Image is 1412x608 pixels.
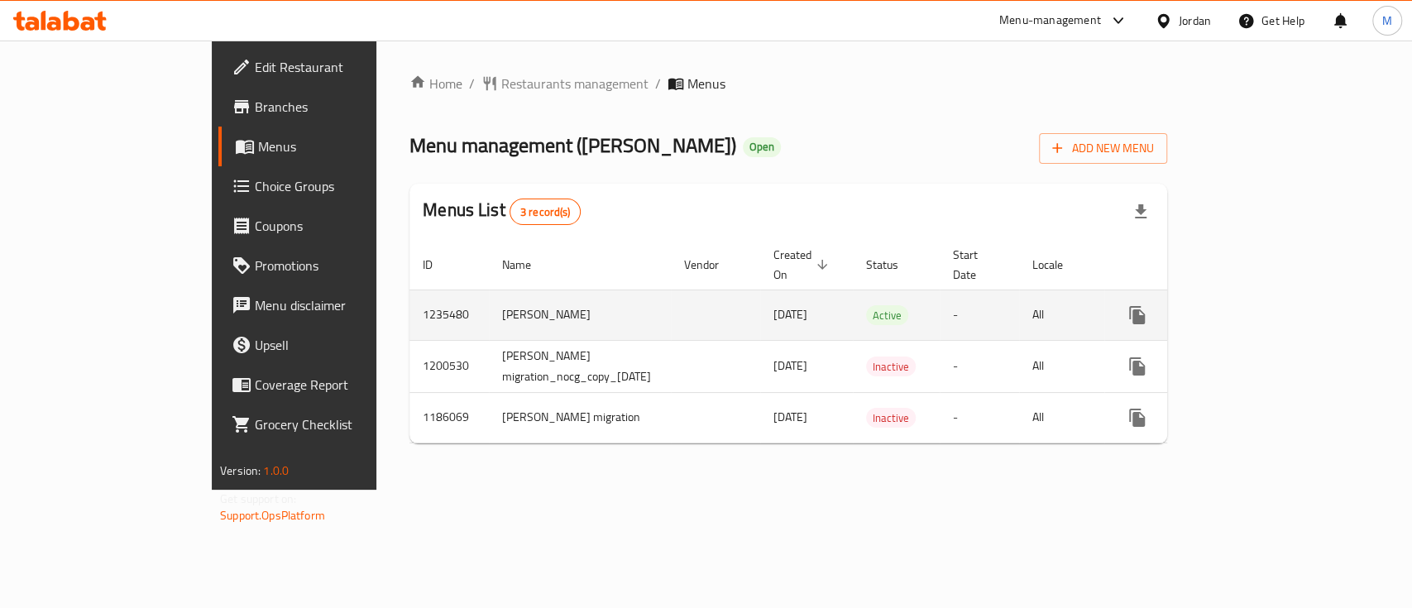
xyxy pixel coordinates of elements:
span: Created On [773,245,833,285]
span: Start Date [953,245,999,285]
span: 1.0.0 [263,460,289,481]
span: Restaurants management [501,74,649,93]
span: M [1382,12,1392,30]
div: Total records count [510,199,582,225]
span: Upsell [255,335,434,355]
td: All [1019,290,1104,340]
button: more [1118,347,1157,386]
a: Menus [218,127,448,166]
a: Restaurants management [481,74,649,93]
a: Menu disclaimer [218,285,448,325]
span: Status [866,255,920,275]
span: Coverage Report [255,375,434,395]
span: Coupons [255,216,434,236]
td: All [1019,392,1104,443]
span: Branches [255,97,434,117]
button: Change Status [1157,295,1197,335]
span: Inactive [866,409,916,428]
span: Menus [687,74,725,93]
td: 1200530 [409,340,489,392]
span: Active [866,306,908,325]
span: Open [743,140,781,154]
h2: Menus List [423,198,581,225]
span: [DATE] [773,304,807,325]
li: / [469,74,475,93]
a: Coverage Report [218,365,448,405]
button: Add New Menu [1039,133,1167,164]
a: Upsell [218,325,448,365]
div: Inactive [866,408,916,428]
button: more [1118,295,1157,335]
span: Menu disclaimer [255,295,434,315]
th: Actions [1104,240,1290,290]
a: Choice Groups [218,166,448,206]
div: Menu-management [999,11,1101,31]
a: Coupons [218,206,448,246]
span: Version: [220,460,261,481]
span: 3 record(s) [510,204,581,220]
span: [DATE] [773,355,807,376]
a: Branches [218,87,448,127]
td: - [940,290,1019,340]
div: Jordan [1179,12,1211,30]
span: Name [502,255,553,275]
td: [PERSON_NAME] [489,290,671,340]
td: [PERSON_NAME] migration [489,392,671,443]
a: Grocery Checklist [218,405,448,444]
nav: breadcrumb [409,74,1167,93]
span: Menus [258,136,434,156]
td: 1235480 [409,290,489,340]
span: Add New Menu [1052,138,1154,159]
span: ID [423,255,454,275]
button: more [1118,398,1157,438]
span: Edit Restaurant [255,57,434,77]
td: [PERSON_NAME] migration_nocg_copy_[DATE] [489,340,671,392]
span: Promotions [255,256,434,275]
div: Open [743,137,781,157]
table: enhanced table [409,240,1290,443]
a: Support.OpsPlatform [220,505,325,526]
button: Change Status [1157,347,1197,386]
span: Inactive [866,357,916,376]
span: [DATE] [773,406,807,428]
div: Export file [1121,192,1161,232]
div: Active [866,305,908,325]
td: All [1019,340,1104,392]
a: Edit Restaurant [218,47,448,87]
button: Change Status [1157,398,1197,438]
span: Vendor [684,255,740,275]
a: Promotions [218,246,448,285]
span: Menu management ( [PERSON_NAME] ) [409,127,736,164]
span: Get support on: [220,488,296,510]
li: / [655,74,661,93]
td: - [940,392,1019,443]
td: - [940,340,1019,392]
td: 1186069 [409,392,489,443]
span: Choice Groups [255,176,434,196]
span: Locale [1032,255,1084,275]
span: Grocery Checklist [255,414,434,434]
